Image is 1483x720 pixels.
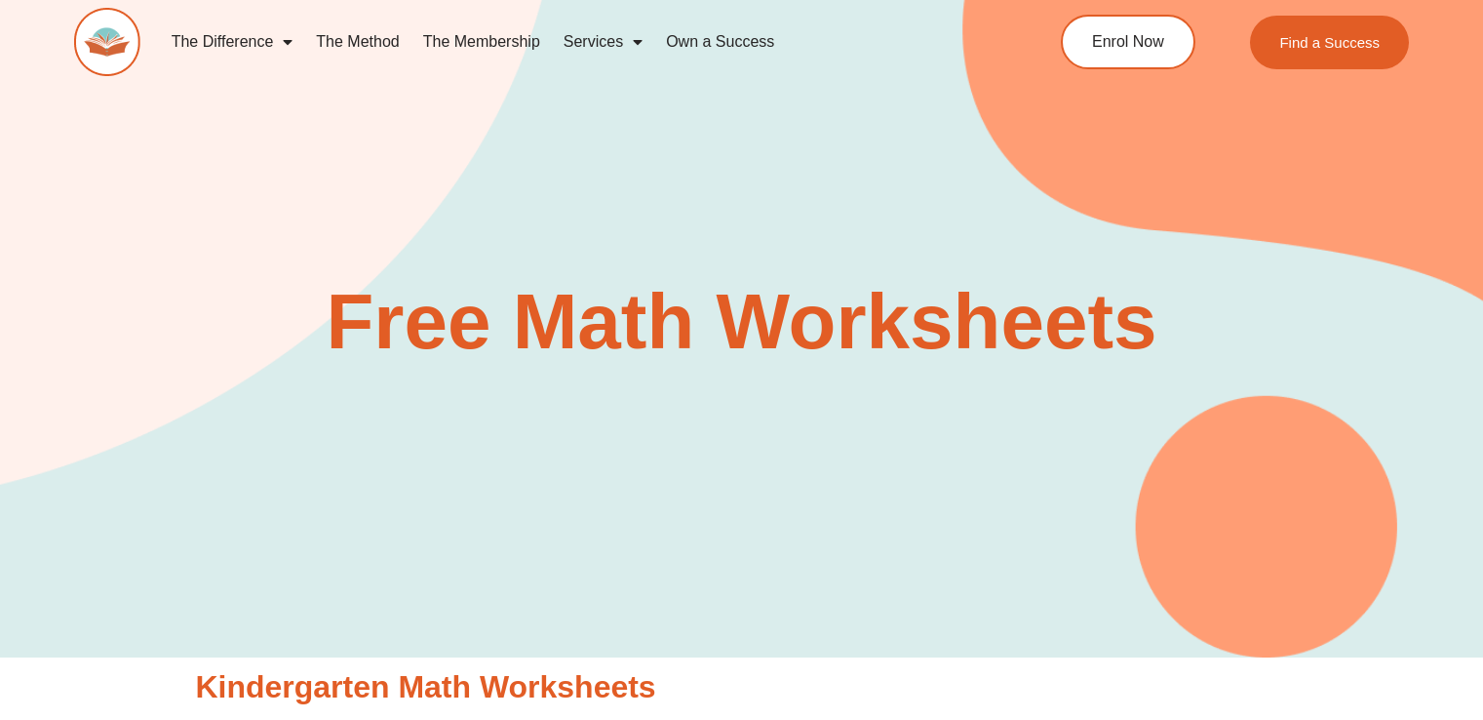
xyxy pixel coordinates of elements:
h2: Kindergarten Math Worksheets [196,667,1288,708]
a: Find a Success [1250,16,1409,69]
h2: Free Math Worksheets [186,283,1298,361]
a: Enrol Now [1061,15,1195,69]
nav: Menu [160,20,985,64]
a: The Method [304,20,410,64]
span: Find a Success [1279,35,1380,50]
a: Own a Success [654,20,786,64]
a: The Difference [160,20,305,64]
span: Enrol Now [1092,34,1164,50]
a: Services [552,20,654,64]
a: The Membership [411,20,552,64]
